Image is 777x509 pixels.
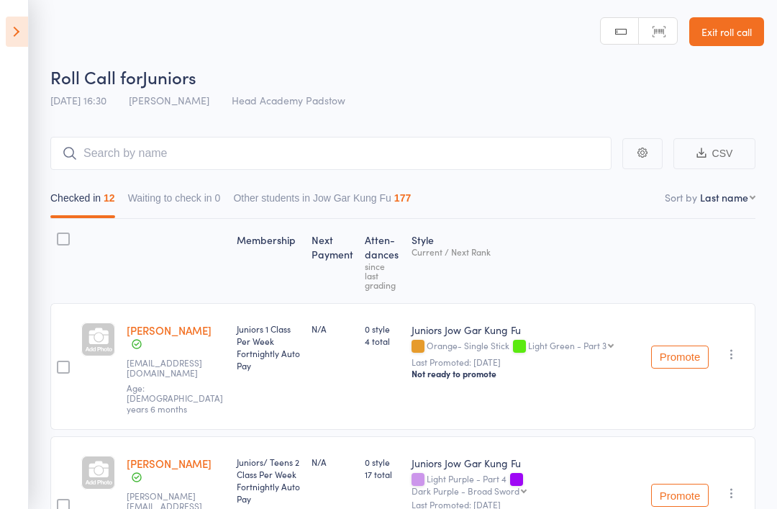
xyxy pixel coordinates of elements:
span: Head Academy Padstow [232,93,345,107]
div: since last grading [365,261,400,289]
div: Juniors/ Teens 2 Class Per Week Fortnightly Auto Pay [237,456,300,505]
div: 0 [215,192,221,204]
div: Last name [700,190,748,204]
label: Sort by [665,190,697,204]
a: [PERSON_NAME] [127,323,212,338]
span: 0 style [365,456,400,468]
span: 17 total [365,468,400,480]
a: Exit roll call [689,17,764,46]
button: Promote [651,346,709,369]
input: Search by name [50,137,612,170]
button: Promote [651,484,709,507]
div: Dark Purple - Broad Sword [412,486,519,495]
div: Light Green - Part 3 [528,341,606,350]
div: N/A [312,323,354,335]
div: Juniors Jow Gar Kung Fu [412,456,640,470]
span: [PERSON_NAME] [129,93,209,107]
div: Current / Next Rank [412,247,640,256]
small: paulbenton@hotmail.com [127,358,220,379]
button: CSV [673,138,755,169]
button: Checked in12 [50,185,115,218]
div: N/A [312,456,354,468]
div: Next Payment [306,225,360,297]
div: Style [406,225,645,297]
button: Other students in Jow Gar Kung Fu177 [233,185,411,218]
span: Age: [DEMOGRAPHIC_DATA] years 6 months [127,382,223,415]
span: [DATE] 16:30 [50,93,106,107]
a: [PERSON_NAME] [127,456,212,471]
span: 4 total [365,335,400,347]
span: 0 style [365,323,400,335]
div: 12 [104,192,115,204]
div: Juniors Jow Gar Kung Fu [412,323,640,337]
span: Roll Call for [50,65,142,89]
div: Not ready to promote [412,368,640,379]
div: Atten­dances [359,225,406,297]
div: Orange- Single Stick [412,341,640,353]
div: Membership [231,225,306,297]
small: Last Promoted: [DATE] [412,357,640,367]
button: Waiting to check in0 [128,185,221,218]
div: 177 [394,192,411,204]
div: Light Purple - Part 4 [412,474,640,495]
div: Juniors 1 Class Per Week Fortnightly Auto Pay [237,323,300,371]
span: Juniors [142,65,196,89]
